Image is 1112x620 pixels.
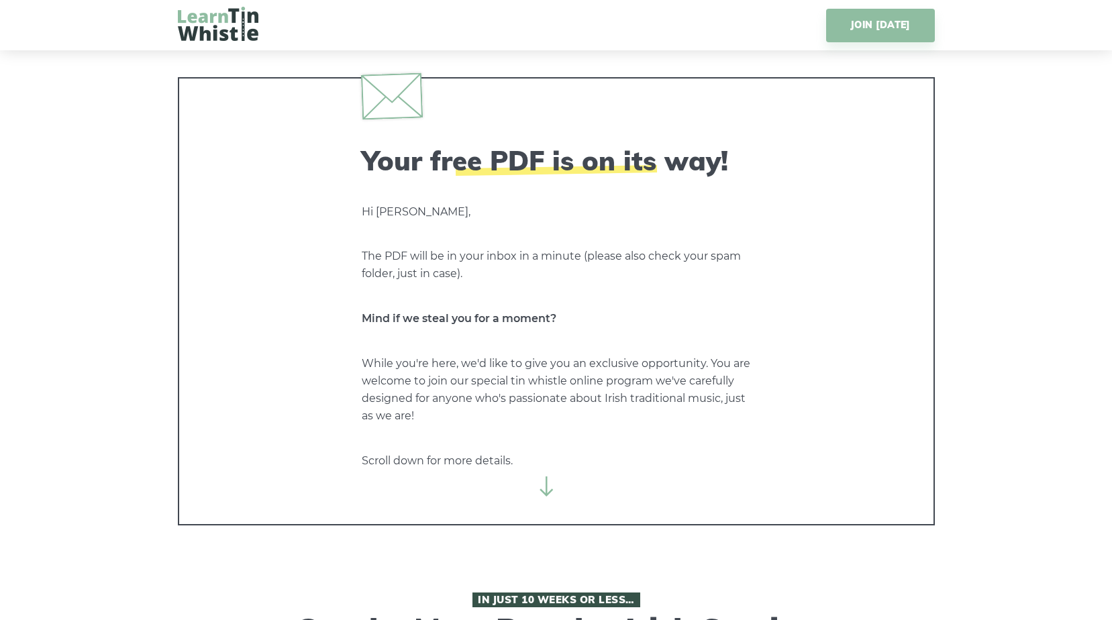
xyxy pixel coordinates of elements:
img: LearnTinWhistle.com [178,7,258,41]
p: Hi [PERSON_NAME], [362,203,751,221]
h2: Your free PDF is on its way! [362,144,751,176]
p: While you're here, we'd like to give you an exclusive opportunity. You are welcome to join our sp... [362,355,751,425]
strong: Mind if we steal you for a moment? [362,312,556,325]
span: In Just 10 Weeks or Less… [472,592,640,607]
p: The PDF will be in your inbox in a minute (please also check your spam folder, just in case). [362,248,751,282]
img: envelope.svg [360,72,422,119]
a: JOIN [DATE] [826,9,934,42]
p: Scroll down for more details. [362,452,751,470]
